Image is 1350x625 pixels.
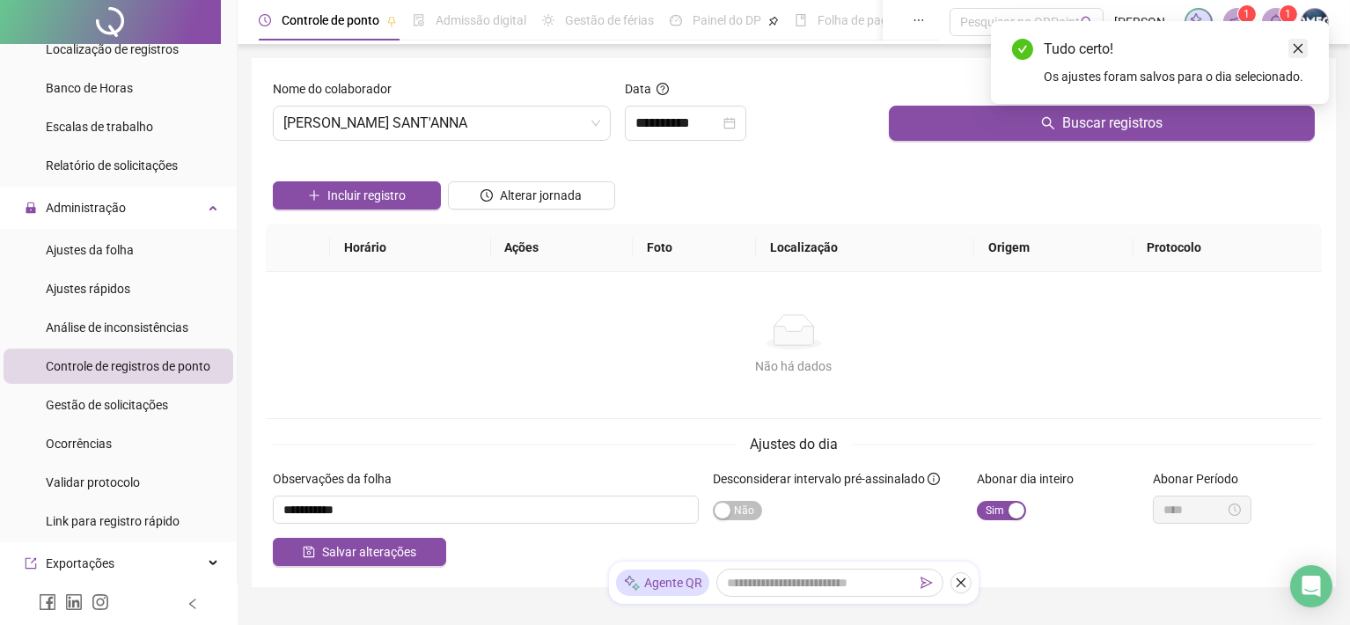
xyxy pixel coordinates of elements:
[1134,224,1323,272] th: Protocolo
[413,14,425,26] span: file-done
[322,542,416,562] span: Salvar alterações
[625,82,651,96] span: Data
[187,598,199,610] span: left
[46,243,134,257] span: Ajustes da folha
[1012,39,1033,60] span: check-circle
[46,437,112,451] span: Ocorrências
[889,106,1315,141] button: Buscar registros
[713,472,925,486] span: Desconsiderar intervalo pré-assinalado
[1302,9,1328,35] img: 55382
[1044,67,1308,86] div: Os ajustes foram salvos para o dia selecionado.
[46,475,140,489] span: Validar protocolo
[273,79,403,99] label: Nome do colaborador
[448,190,616,204] a: Alterar jornada
[46,201,126,215] span: Administração
[1044,39,1308,60] div: Tudo certo!
[693,13,761,27] span: Painel do DP
[46,359,210,373] span: Controle de registros de ponto
[768,16,779,26] span: pushpin
[273,538,446,566] button: Salvar alterações
[795,14,807,26] span: book
[46,514,180,528] span: Link para registro rápido
[308,189,320,202] span: plus
[542,14,554,26] span: sun
[913,14,925,26] span: ellipsis
[756,224,975,272] th: Localização
[303,546,315,558] span: save
[386,16,397,26] span: pushpin
[974,224,1133,272] th: Origem
[921,577,933,589] span: send
[1290,565,1332,607] div: Open Intercom Messenger
[25,202,37,214] span: lock
[1238,5,1256,23] sup: 1
[92,593,109,611] span: instagram
[1280,5,1297,23] sup: 1
[39,593,56,611] span: facebook
[1062,113,1163,134] span: Buscar registros
[1244,8,1251,20] span: 1
[330,224,491,272] th: Horário
[65,593,83,611] span: linkedin
[1153,469,1250,489] label: Abonar Período
[1229,14,1245,30] span: notification
[491,224,634,272] th: Ações
[25,557,37,570] span: export
[1114,12,1174,32] span: [PERSON_NAME]
[1286,8,1292,20] span: 1
[1288,39,1308,58] a: Close
[1189,12,1208,32] img: sparkle-icon.fc2bf0ac1784a2077858766a79e2daf3.svg
[623,574,641,592] img: sparkle-icon.fc2bf0ac1784a2077858766a79e2daf3.svg
[1292,42,1304,55] span: close
[657,83,669,95] span: question-circle
[633,224,755,272] th: Foto
[282,13,379,27] span: Controle de ponto
[327,186,406,205] span: Incluir registro
[273,469,403,489] label: Observações da folha
[955,577,967,589] span: close
[448,181,616,210] button: Alterar jornada
[500,186,582,205] span: Alterar jornada
[616,570,709,596] div: Agente QR
[977,469,1085,489] label: Abonar dia inteiro
[46,120,153,134] span: Escalas de trabalho
[750,436,838,452] span: Ajustes do dia
[46,81,133,95] span: Banco de Horas
[46,282,130,296] span: Ajustes rápidos
[46,398,168,412] span: Gestão de solicitações
[818,13,930,27] span: Folha de pagamento
[1081,16,1094,29] span: search
[436,13,526,27] span: Admissão digital
[259,14,271,26] span: clock-circle
[46,556,114,570] span: Exportações
[928,473,940,485] span: info-circle
[565,13,654,27] span: Gestão de férias
[46,158,178,173] span: Relatório de solicitações
[481,189,493,202] span: clock-circle
[1041,116,1055,130] span: search
[46,320,188,335] span: Análise de inconsistências
[287,357,1301,376] div: Não há dados
[670,14,682,26] span: dashboard
[283,107,600,140] span: ANTONIO FERNANDO COELLI SANT'ANNA
[46,42,179,56] span: Localização de registros
[273,181,441,210] button: Incluir registro
[1268,14,1284,30] span: bell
